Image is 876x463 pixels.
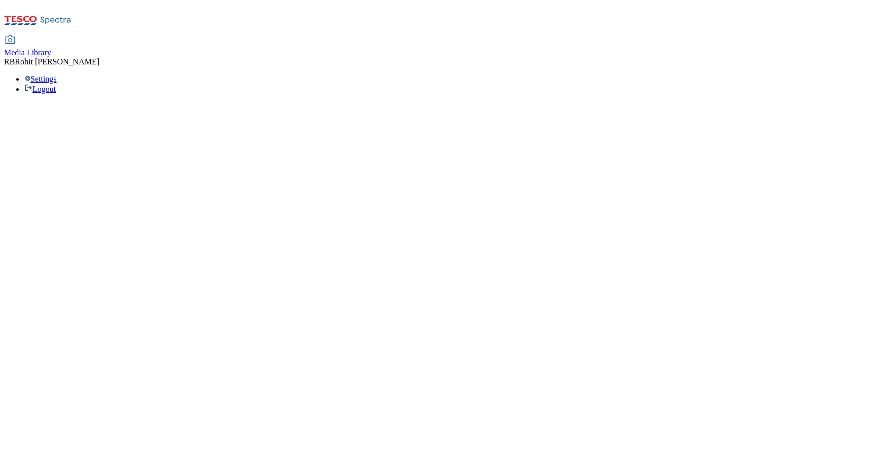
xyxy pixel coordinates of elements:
a: Media Library [4,36,51,57]
span: Media Library [4,48,51,57]
span: RB [4,57,15,66]
a: Logout [24,85,56,93]
span: Rohit [PERSON_NAME] [15,57,99,66]
a: Settings [24,75,57,83]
